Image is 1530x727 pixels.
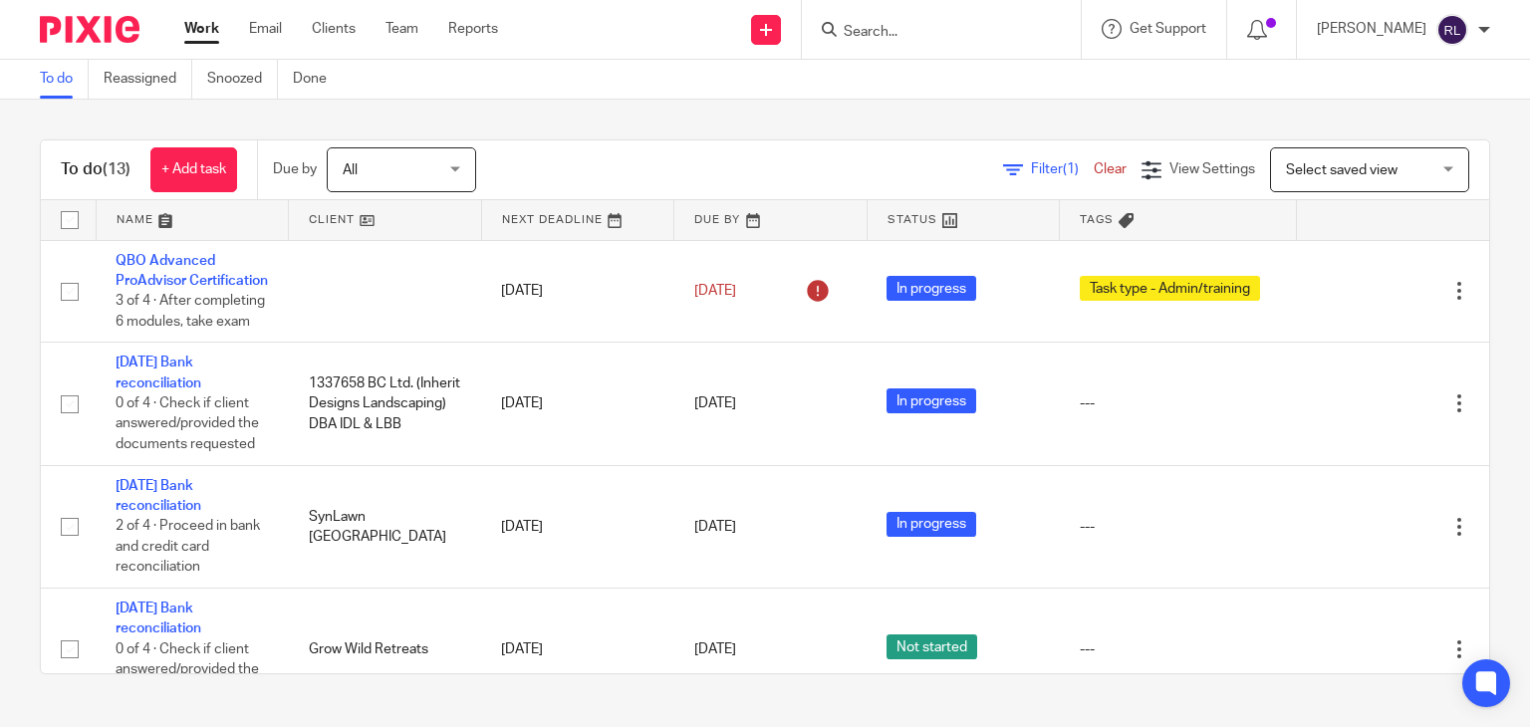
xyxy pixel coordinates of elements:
[249,19,282,39] a: Email
[887,276,976,301] span: In progress
[116,254,268,288] a: QBO Advanced ProAdvisor Certification
[116,294,265,329] span: 3 of 4 · After completing 6 modules, take exam
[293,60,342,99] a: Done
[207,60,278,99] a: Snoozed
[1286,163,1398,177] span: Select saved view
[694,642,736,656] span: [DATE]
[887,388,976,413] span: In progress
[40,16,139,43] img: Pixie
[273,159,317,179] p: Due by
[289,343,482,465] td: 1337658 BC Ltd. (Inherit Designs Landscaping) DBA IDL & LBB
[116,479,201,513] a: [DATE] Bank reconciliation
[116,356,201,389] a: [DATE] Bank reconciliation
[104,60,192,99] a: Reassigned
[40,60,89,99] a: To do
[1436,14,1468,46] img: svg%3E
[116,396,259,451] span: 0 of 4 · Check if client answered/provided the documents requested
[1080,639,1276,659] div: ---
[481,240,674,343] td: [DATE]
[1031,162,1094,176] span: Filter
[385,19,418,39] a: Team
[1080,517,1276,537] div: ---
[1169,162,1255,176] span: View Settings
[1317,19,1426,39] p: [PERSON_NAME]
[481,465,674,588] td: [DATE]
[312,19,356,39] a: Clients
[116,520,260,575] span: 2 of 4 · Proceed in bank and credit card reconciliation
[184,19,219,39] a: Work
[694,520,736,534] span: [DATE]
[1094,162,1127,176] a: Clear
[116,602,201,635] a: [DATE] Bank reconciliation
[116,642,259,697] span: 0 of 4 · Check if client answered/provided the documents requested
[1130,22,1206,36] span: Get Support
[887,634,977,659] span: Not started
[1080,276,1260,301] span: Task type - Admin/training
[1080,393,1276,413] div: ---
[103,161,130,177] span: (13)
[1080,214,1114,225] span: Tags
[694,396,736,410] span: [DATE]
[694,284,736,298] span: [DATE]
[150,147,237,192] a: + Add task
[481,343,674,465] td: [DATE]
[289,589,482,711] td: Grow Wild Retreats
[481,589,674,711] td: [DATE]
[343,163,358,177] span: All
[289,465,482,588] td: SynLawn [GEOGRAPHIC_DATA]
[887,512,976,537] span: In progress
[448,19,498,39] a: Reports
[61,159,130,180] h1: To do
[842,24,1021,42] input: Search
[1063,162,1079,176] span: (1)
